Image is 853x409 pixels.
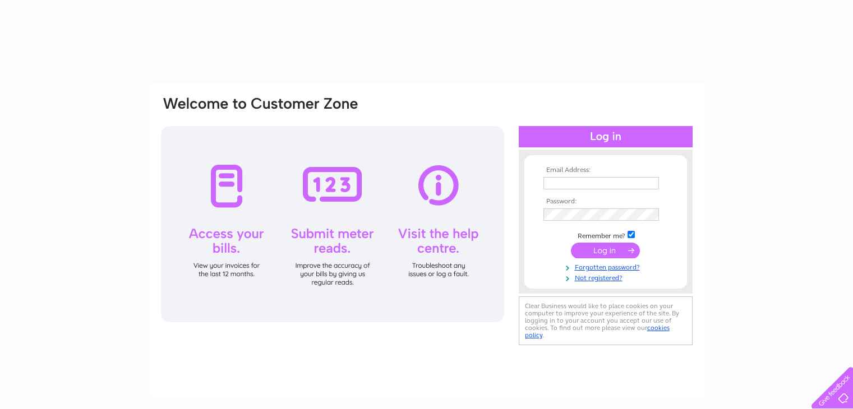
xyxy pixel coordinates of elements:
a: cookies policy [525,324,670,339]
input: Submit [571,243,640,258]
th: Password: [541,198,671,206]
div: Clear Business would like to place cookies on your computer to improve your experience of the sit... [519,296,693,345]
td: Remember me? [541,229,671,240]
a: Forgotten password? [543,261,671,272]
th: Email Address: [541,166,671,174]
a: Not registered? [543,272,671,282]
